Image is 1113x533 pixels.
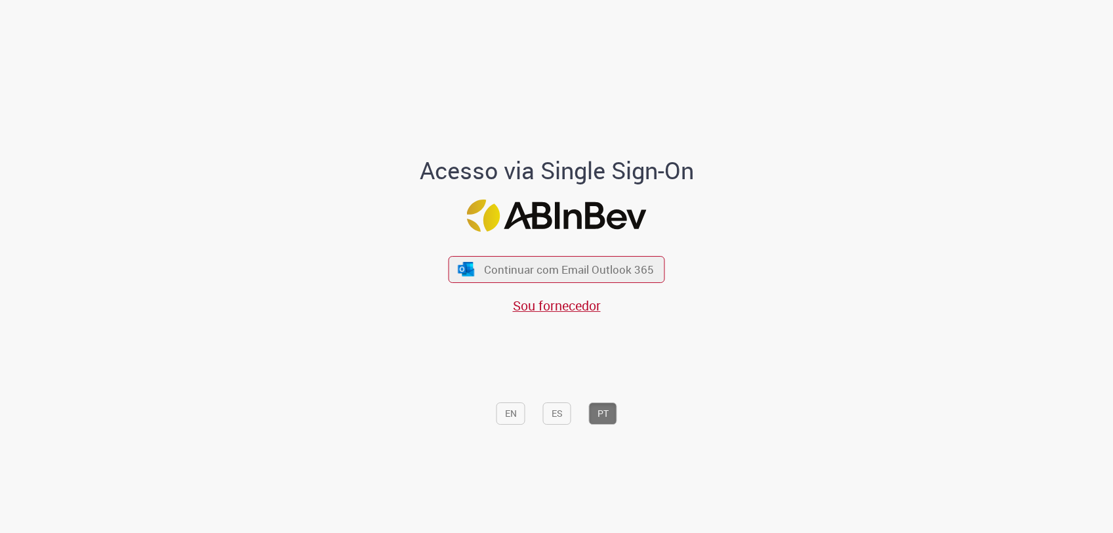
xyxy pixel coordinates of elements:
img: ícone Azure/Microsoft 360 [456,262,475,276]
h1: Acesso via Single Sign-On [374,158,739,184]
button: EN [496,402,525,425]
img: Logo ABInBev [467,200,647,232]
button: ES [543,402,571,425]
button: ícone Azure/Microsoft 360 Continuar com Email Outlook 365 [449,256,665,283]
a: Sou fornecedor [513,297,601,314]
span: Continuar com Email Outlook 365 [484,262,654,277]
button: PT [589,402,617,425]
